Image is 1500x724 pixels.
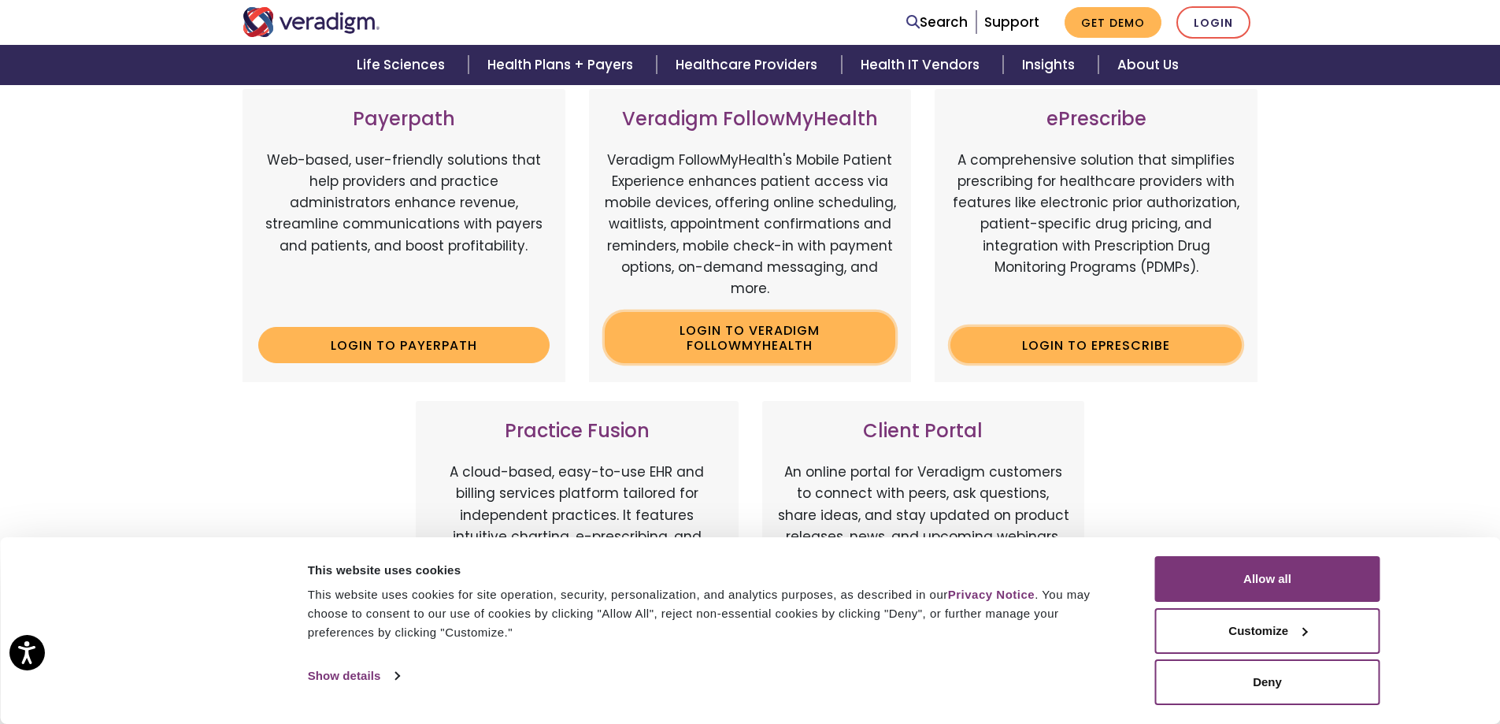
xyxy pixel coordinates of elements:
[308,561,1120,580] div: This website uses cookies
[1155,608,1380,654] button: Customize
[950,327,1242,363] a: Login to ePrescribe
[1098,45,1198,85] a: About Us
[258,327,550,363] a: Login to Payerpath
[469,45,657,85] a: Health Plans + Payers
[950,108,1242,131] h3: ePrescribe
[842,45,1003,85] a: Health IT Vendors
[1065,7,1161,38] a: Get Demo
[308,664,399,688] a: Show details
[431,420,723,443] h3: Practice Fusion
[338,45,469,85] a: Life Sciences
[657,45,841,85] a: Healthcare Providers
[308,585,1120,642] div: This website uses cookies for site operation, security, personalization, and analytics purposes, ...
[906,12,968,33] a: Search
[258,108,550,131] h3: Payerpath
[605,312,896,363] a: Login to Veradigm FollowMyHealth
[778,462,1069,590] p: An online portal for Veradigm customers to connect with peers, ask questions, share ideas, and st...
[243,7,380,37] img: Veradigm logo
[258,150,550,315] p: Web-based, user-friendly solutions that help providers and practice administrators enhance revenu...
[605,150,896,299] p: Veradigm FollowMyHealth's Mobile Patient Experience enhances patient access via mobile devices, o...
[1155,556,1380,602] button: Allow all
[948,588,1035,601] a: Privacy Notice
[1198,611,1481,705] iframe: Drift Chat Widget
[778,420,1069,443] h3: Client Portal
[1176,6,1250,39] a: Login
[1155,659,1380,705] button: Deny
[1003,45,1098,85] a: Insights
[984,13,1039,32] a: Support
[431,462,723,590] p: A cloud-based, easy-to-use EHR and billing services platform tailored for independent practices. ...
[605,108,896,131] h3: Veradigm FollowMyHealth
[950,150,1242,315] p: A comprehensive solution that simplifies prescribing for healthcare providers with features like ...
